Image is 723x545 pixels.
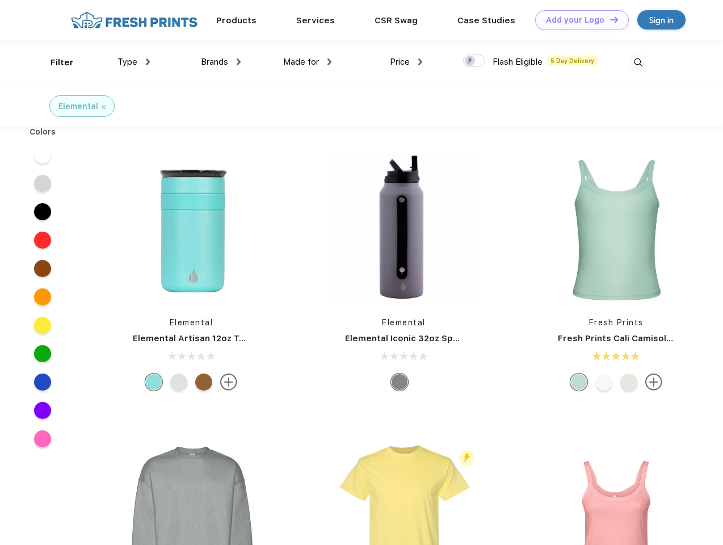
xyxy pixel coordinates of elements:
div: Sign in [649,14,674,27]
span: Type [117,57,137,67]
img: dropdown.png [237,58,241,65]
a: Elemental Artisan 12oz Tumbler [133,333,270,343]
span: Flash Eligible [493,57,543,67]
div: White Chocolate [595,374,612,391]
span: Price [390,57,410,67]
img: filter_cancel.svg [102,105,106,109]
img: fo%20logo%202.webp [68,10,201,30]
img: dropdown.png [146,58,150,65]
img: func=resize&h=266 [116,154,267,305]
div: Filter [51,56,74,69]
img: dropdown.png [327,58,331,65]
img: flash_active_toggle.svg [459,450,474,466]
a: Services [296,15,335,26]
img: dropdown.png [418,58,422,65]
div: Robin's Egg [145,374,162,391]
a: Elemental [382,318,426,327]
a: CSR Swag [375,15,418,26]
img: desktop_search.svg [629,53,648,72]
img: more.svg [220,374,237,391]
img: func=resize&h=266 [328,154,479,305]
div: Elemental [58,100,98,112]
a: Fresh Prints [589,318,644,327]
img: more.svg [645,374,662,391]
img: DT [610,16,618,23]
img: func=resize&h=266 [541,154,692,305]
div: Sage Green [570,374,587,391]
a: Fresh Prints Cali Camisole Top [558,333,691,343]
div: Add your Logo [546,15,604,25]
span: Made for [283,57,319,67]
div: Off White [620,374,637,391]
div: Graphite [391,374,408,391]
div: Colors [21,126,65,138]
div: Teak Wood [195,374,212,391]
span: Brands [201,57,228,67]
a: Elemental Iconic 32oz Sport Water Bottle [345,333,525,343]
a: Elemental [170,318,213,327]
span: 5 Day Delivery [547,56,598,66]
a: Sign in [637,10,686,30]
div: White Marble [170,374,187,391]
a: Products [216,15,257,26]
